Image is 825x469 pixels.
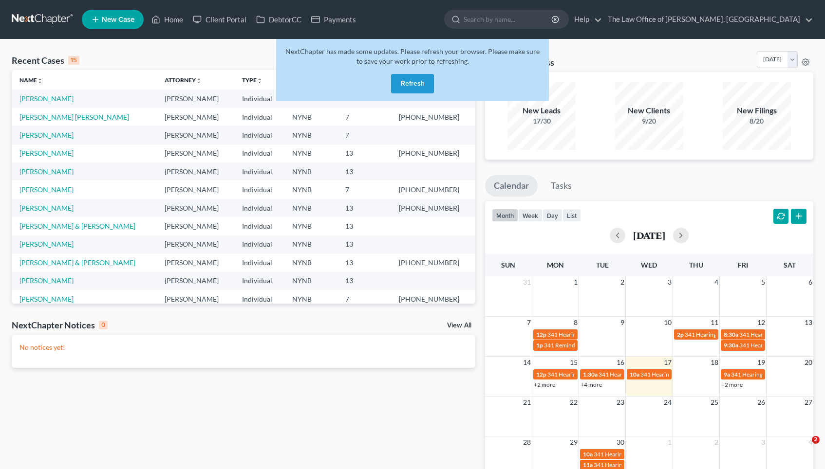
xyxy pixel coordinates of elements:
[234,126,285,144] td: Individual
[284,180,337,198] td: NYNB
[731,371,818,378] span: 341 Hearing for [PERSON_NAME]
[234,253,285,271] td: Individual
[19,185,74,194] a: [PERSON_NAME]
[102,16,134,23] span: New Case
[165,76,202,84] a: Attorneyunfold_more
[760,276,766,288] span: 5
[12,54,79,66] div: Recent Cases
[234,290,285,308] td: Individual
[573,317,579,328] span: 8
[721,381,743,388] a: +2 more
[157,144,234,162] td: [PERSON_NAME]
[723,105,791,116] div: New Filings
[583,451,593,458] span: 10a
[663,397,673,408] span: 24
[284,162,337,180] td: NYNB
[391,253,475,271] td: [PHONE_NUMBER]
[157,290,234,308] td: [PERSON_NAME]
[157,253,234,271] td: [PERSON_NAME]
[663,317,673,328] span: 10
[507,105,576,116] div: New Leads
[68,56,79,65] div: 15
[485,175,538,197] a: Calendar
[257,78,262,84] i: unfold_more
[391,108,475,126] td: [PHONE_NUMBER]
[760,436,766,448] span: 3
[391,180,475,198] td: [PHONE_NUMBER]
[812,436,820,444] span: 2
[641,261,657,269] span: Wed
[616,436,625,448] span: 30
[596,261,609,269] span: Tue
[284,199,337,217] td: NYNB
[157,90,234,108] td: [PERSON_NAME]
[19,343,468,352] p: No notices yet!
[157,162,234,180] td: [PERSON_NAME]
[543,209,562,222] button: day
[581,381,602,388] a: +4 more
[536,331,546,338] span: 12p
[522,357,532,368] span: 14
[19,222,135,230] a: [PERSON_NAME] & [PERSON_NAME]
[583,461,593,469] span: 11a
[234,272,285,290] td: Individual
[569,436,579,448] span: 29
[756,397,766,408] span: 26
[251,11,306,28] a: DebtorCC
[573,276,579,288] span: 1
[391,144,475,162] td: [PHONE_NUMBER]
[157,180,234,198] td: [PERSON_NAME]
[284,144,337,162] td: NYNB
[19,113,129,121] a: [PERSON_NAME] [PERSON_NAME]
[507,116,576,126] div: 17/30
[188,11,251,28] a: Client Portal
[19,167,74,176] a: [PERSON_NAME]
[594,451,681,458] span: 341 Hearing for [PERSON_NAME]
[792,436,815,459] iframe: Intercom live chat
[337,235,392,253] td: 13
[518,209,543,222] button: week
[710,397,719,408] span: 25
[804,357,813,368] span: 20
[619,276,625,288] span: 2
[677,331,684,338] span: 2p
[37,78,43,84] i: unfold_more
[391,74,434,93] button: Refresh
[685,331,772,338] span: 341 Hearing for [PERSON_NAME]
[804,317,813,328] span: 13
[713,436,719,448] span: 2
[569,397,579,408] span: 22
[284,126,337,144] td: NYNB
[616,357,625,368] span: 16
[234,180,285,198] td: Individual
[337,217,392,235] td: 13
[337,108,392,126] td: 7
[724,331,738,338] span: 8:30a
[615,105,683,116] div: New Clients
[19,295,74,303] a: [PERSON_NAME]
[534,381,555,388] a: +2 more
[599,371,686,378] span: 341 Hearing for [PERSON_NAME]
[284,108,337,126] td: NYNB
[630,371,639,378] span: 10a
[756,357,766,368] span: 19
[713,276,719,288] span: 4
[633,230,665,240] h2: [DATE]
[337,162,392,180] td: 13
[547,261,564,269] span: Mon
[522,436,532,448] span: 28
[157,272,234,290] td: [PERSON_NAME]
[667,436,673,448] span: 1
[710,317,719,328] span: 11
[19,149,74,157] a: [PERSON_NAME]
[724,371,730,378] span: 9a
[19,204,74,212] a: [PERSON_NAME]
[157,108,234,126] td: [PERSON_NAME]
[562,209,581,222] button: list
[284,217,337,235] td: NYNB
[19,258,135,267] a: [PERSON_NAME] & [PERSON_NAME]
[756,317,766,328] span: 12
[157,126,234,144] td: [PERSON_NAME]
[19,240,74,248] a: [PERSON_NAME]
[337,144,392,162] td: 13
